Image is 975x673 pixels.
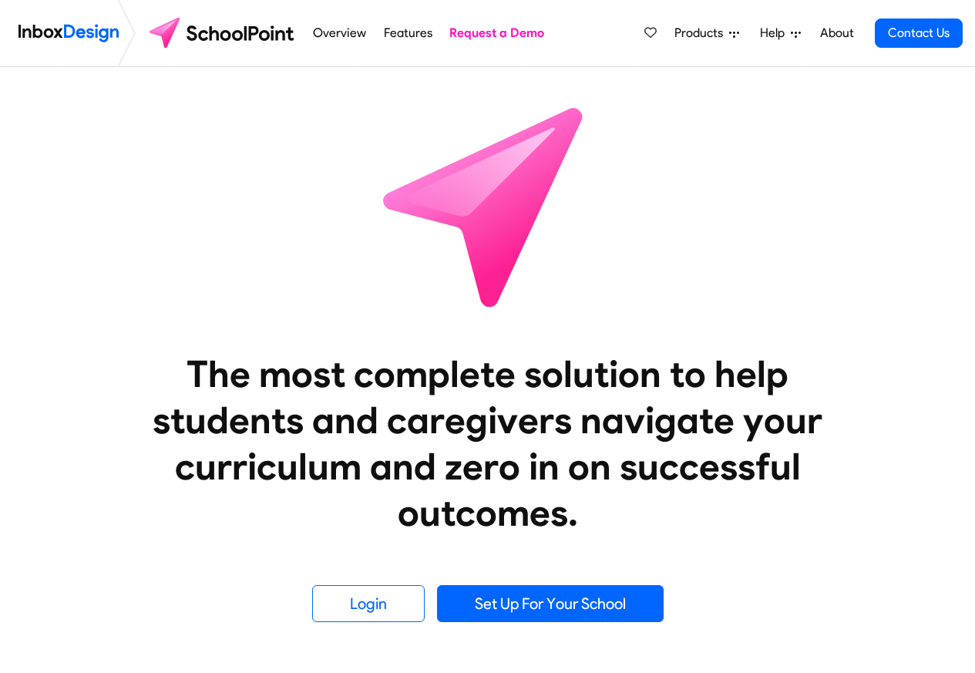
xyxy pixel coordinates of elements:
[349,67,627,345] img: icon_schoolpoint.svg
[437,585,664,622] a: Set Up For Your School
[122,351,854,536] heading: The most complete solution to help students and caregivers navigate your curriculum and zero in o...
[379,18,436,49] a: Features
[760,24,791,42] span: Help
[674,24,729,42] span: Products
[309,18,371,49] a: Overview
[815,18,858,49] a: About
[445,18,549,49] a: Request a Demo
[875,19,963,48] a: Contact Us
[668,18,745,49] a: Products
[312,585,425,622] a: Login
[754,18,807,49] a: Help
[142,15,304,52] img: schoolpoint logo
